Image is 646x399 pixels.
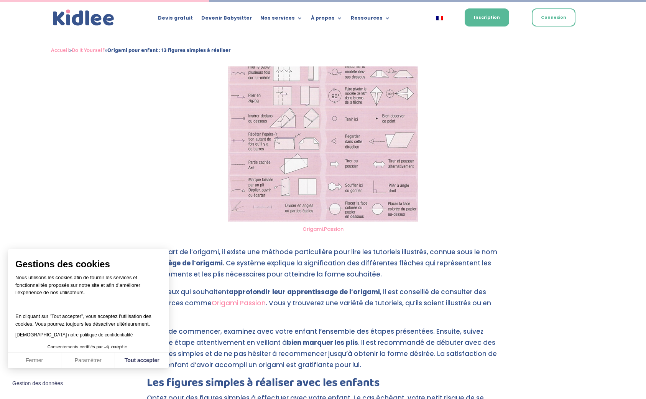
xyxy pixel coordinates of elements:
[156,258,223,268] strong: solfège de l’origami
[15,332,133,338] a: [DEMOGRAPHIC_DATA] notre politique de confidentialité
[51,46,69,55] a: Accueil
[465,8,509,26] a: Inscription
[147,326,500,377] p: Avant de commencer, examinez avec votre enfant l’ensemble des étapes présentées. Ensuite, suivez ...
[104,336,127,359] svg: Axeptio
[147,247,500,286] p: Dans l’art de l’origami, il existe une méthode particulière pour lire les tutoriels illustrés, co...
[115,353,169,369] button: Tout accepter
[147,377,500,392] h2: Les figures simples à réaliser avec les enfants
[51,8,116,28] img: logo_kidlee_bleu
[260,15,302,24] a: Nos services
[201,15,252,24] a: Devenir Babysitter
[311,15,342,24] a: À propos
[12,380,63,387] span: Gestion des données
[15,305,161,328] p: En cliquant sur ”Tout accepter”, vous acceptez l’utilisation des cookies. Vous pourrez toujours l...
[15,258,161,270] span: Gestions des cookies
[61,353,115,369] button: Paramétrer
[287,338,358,347] strong: bien marquer les plis
[51,46,231,55] span: » »
[8,353,61,369] button: Fermer
[15,274,161,301] p: Nous utilisons les cookies afin de fournir les services et fonctionnalités proposés sur notre sit...
[51,8,116,28] a: Kidlee Logo
[351,15,390,24] a: Ressources
[436,16,443,20] img: Français
[532,8,575,26] a: Connexion
[48,345,103,349] span: Consentements certifiés par
[44,342,133,352] button: Consentements certifiés par
[212,298,266,308] a: Origami Passion
[302,225,344,233] a: Origami.Passion
[147,286,500,326] p: Pour ceux qui souhaitent , il est conseillé de consulter des ressources comme . Vous y trouverez ...
[8,376,67,392] button: Fermer le widget sans consentement
[229,287,380,296] strong: approfondir leur apprentissage de l’origami
[158,15,193,24] a: Devis gratuit
[107,46,231,55] strong: Origami pour enfant : 13 figures simples à réaliser
[72,46,105,55] a: Do It Yourself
